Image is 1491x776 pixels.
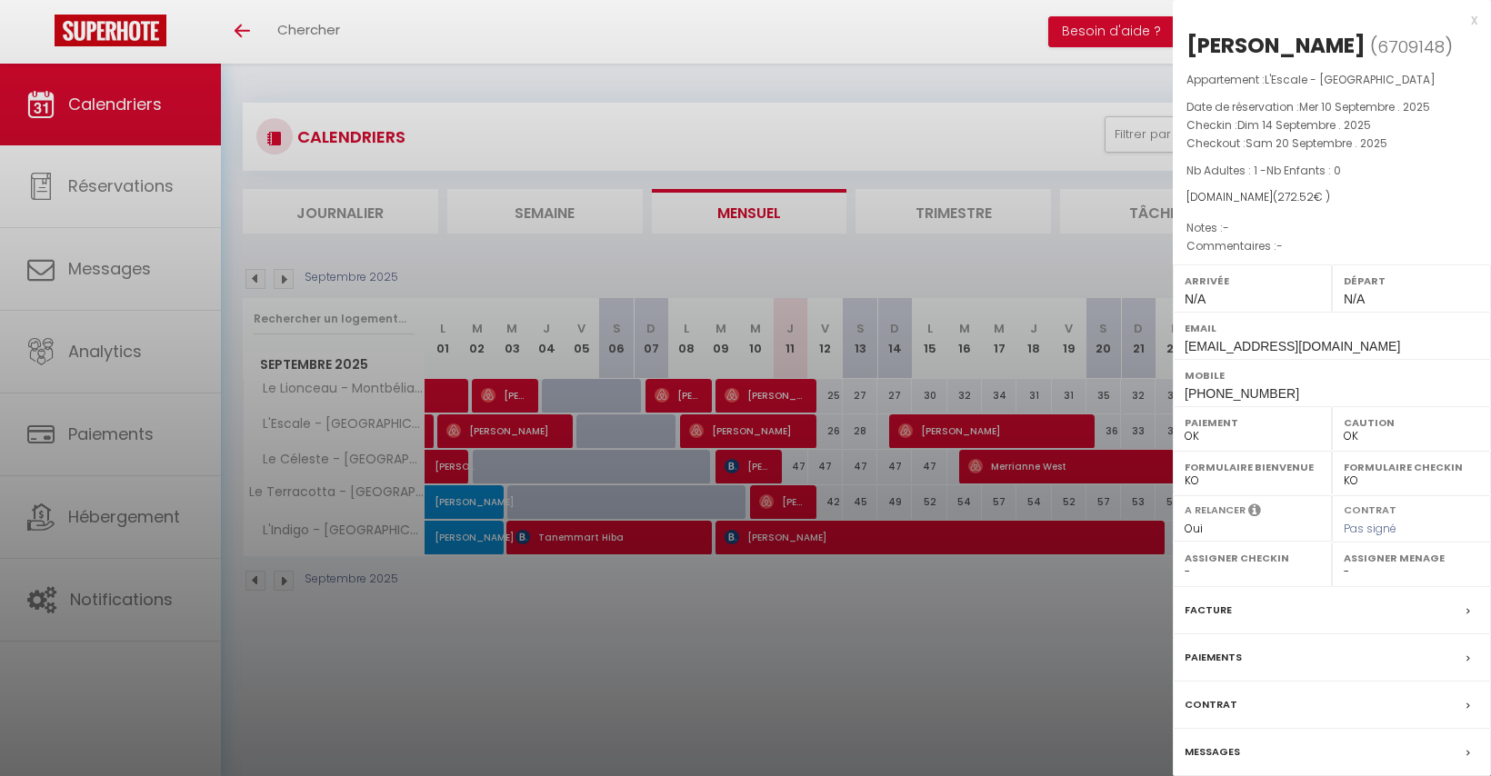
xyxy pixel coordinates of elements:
label: Arrivée [1185,272,1320,290]
label: Facture [1185,601,1232,620]
span: N/A [1344,292,1365,306]
span: Mer 10 Septembre . 2025 [1299,99,1430,114]
label: Email [1185,319,1479,337]
p: Appartement : [1186,71,1477,89]
span: Sam 20 Septembre . 2025 [1246,135,1387,151]
p: Date de réservation : [1186,98,1477,116]
div: [PERSON_NAME] [1186,31,1366,60]
label: Assigner Checkin [1185,549,1320,567]
span: - [1223,220,1229,235]
iframe: Chat [1414,694,1477,762]
button: Ouvrir le widget de chat LiveChat [15,7,69,62]
span: Dim 14 Septembre . 2025 [1237,117,1371,133]
p: Notes : [1186,219,1477,237]
span: [EMAIL_ADDRESS][DOMAIN_NAME] [1185,339,1400,353]
p: Checkin : [1186,116,1477,134]
div: [DOMAIN_NAME] [1186,189,1477,206]
p: Checkout : [1186,134,1477,153]
span: N/A [1185,292,1206,306]
i: Sélectionner OUI si vous souhaiter envoyer les séquences de messages post-checkout [1248,502,1261,522]
span: Nb Adultes : 1 - [1186,163,1341,178]
label: Contrat [1344,502,1396,514]
span: 6709148 [1377,35,1445,58]
label: Formulaire Bienvenue [1185,458,1320,476]
label: Mobile [1185,366,1479,384]
span: ( ) [1370,34,1453,59]
span: 272.52 [1277,189,1314,204]
span: - [1276,238,1283,254]
label: Formulaire Checkin [1344,458,1479,476]
label: Paiement [1185,413,1320,432]
label: Paiements [1185,648,1242,667]
label: Caution [1344,413,1479,432]
span: L'Escale - [GEOGRAPHIC_DATA] [1265,72,1436,87]
span: Nb Enfants : 0 [1266,163,1341,178]
div: x [1173,9,1477,31]
label: Messages [1185,742,1240,761]
p: Commentaires : [1186,237,1477,255]
span: Pas signé [1344,521,1396,536]
label: Départ [1344,272,1479,290]
label: A relancer [1185,502,1246,518]
span: [PHONE_NUMBER] [1185,386,1299,401]
label: Assigner Menage [1344,549,1479,567]
span: ( € ) [1273,189,1330,204]
label: Contrat [1185,695,1237,714]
